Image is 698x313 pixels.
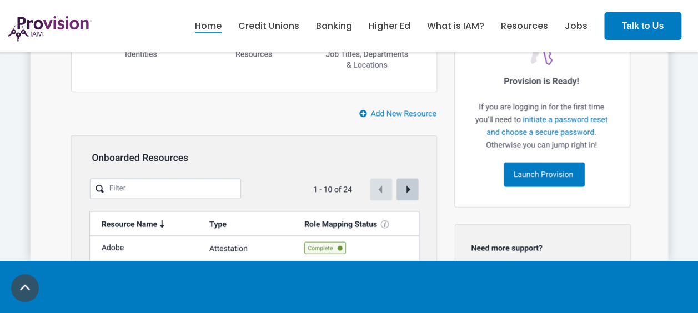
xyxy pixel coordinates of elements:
[501,17,548,36] a: Resources
[187,8,596,44] nav: menu
[238,17,299,36] a: Credit Unions
[565,17,587,36] a: Jobs
[8,16,92,42] img: ProvisionIAM-Logo-Purple
[195,17,222,36] a: Home
[369,17,410,36] a: Higher Ed
[427,17,484,36] a: What is IAM?
[622,21,664,31] strong: Talk to Us
[604,12,681,40] a: Talk to Us
[316,17,352,36] a: Banking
